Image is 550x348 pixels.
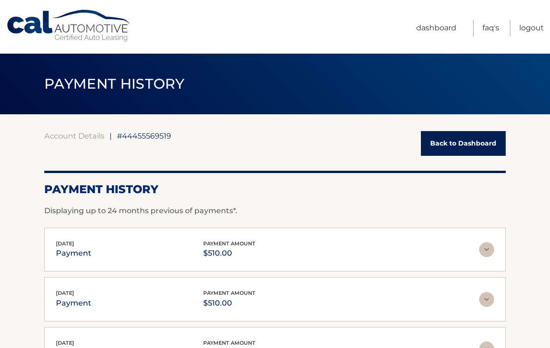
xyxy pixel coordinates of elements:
a: Account Details [44,131,104,140]
span: payment amount [203,290,255,296]
img: accordion-rest.svg [479,242,494,257]
span: #44455569519 [117,131,171,140]
h2: Payment History [44,182,506,196]
span: [DATE] [56,340,74,346]
p: $510.00 [203,297,255,310]
img: accordion-rest.svg [479,292,494,307]
span: [DATE] [56,240,74,247]
span: | [110,131,112,140]
a: Logout [519,20,544,36]
span: payment amount [203,240,255,247]
span: [DATE] [56,290,74,296]
a: Back to Dashboard [421,131,506,156]
a: Cal Automotive [6,9,132,42]
p: Displaying up to 24 months previous of payments*. [44,205,506,216]
a: FAQ's [482,20,499,36]
p: payment [56,247,91,260]
a: Dashboard [416,20,456,36]
p: payment [56,297,91,310]
p: $510.00 [203,247,255,260]
span: PAYMENT HISTORY [44,75,185,92]
span: payment amount [203,340,255,346]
